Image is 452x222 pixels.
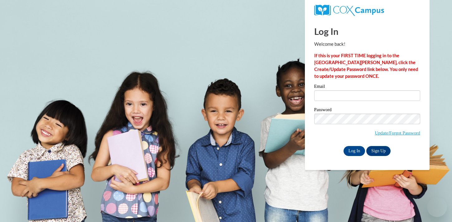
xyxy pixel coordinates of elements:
p: Welcome back! [314,41,420,48]
input: Log In [344,146,365,156]
a: Sign Up [366,146,391,156]
strong: If this is your FIRST TIME logging in to the [GEOGRAPHIC_DATA][PERSON_NAME], click the Create/Upd... [314,53,418,79]
label: Email [314,84,420,90]
a: Update/Forgot Password [375,130,420,135]
label: Password [314,107,420,114]
a: COX Campus [314,5,420,16]
iframe: Button to launch messaging window [427,197,447,217]
img: COX Campus [314,5,384,16]
h1: Log In [314,25,420,38]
